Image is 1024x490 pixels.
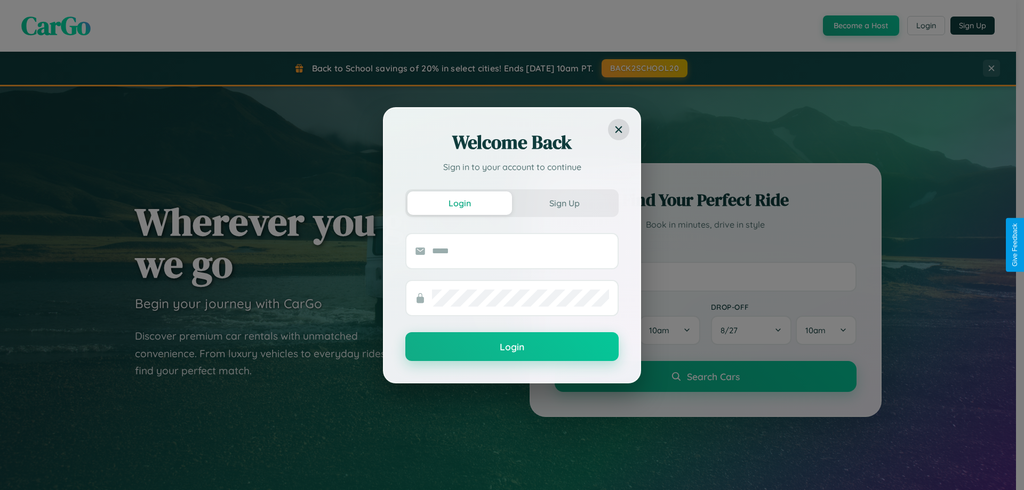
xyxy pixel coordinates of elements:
[405,130,619,155] h2: Welcome Back
[1011,223,1019,267] div: Give Feedback
[405,160,619,173] p: Sign in to your account to continue
[405,332,619,361] button: Login
[512,191,617,215] button: Sign Up
[407,191,512,215] button: Login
